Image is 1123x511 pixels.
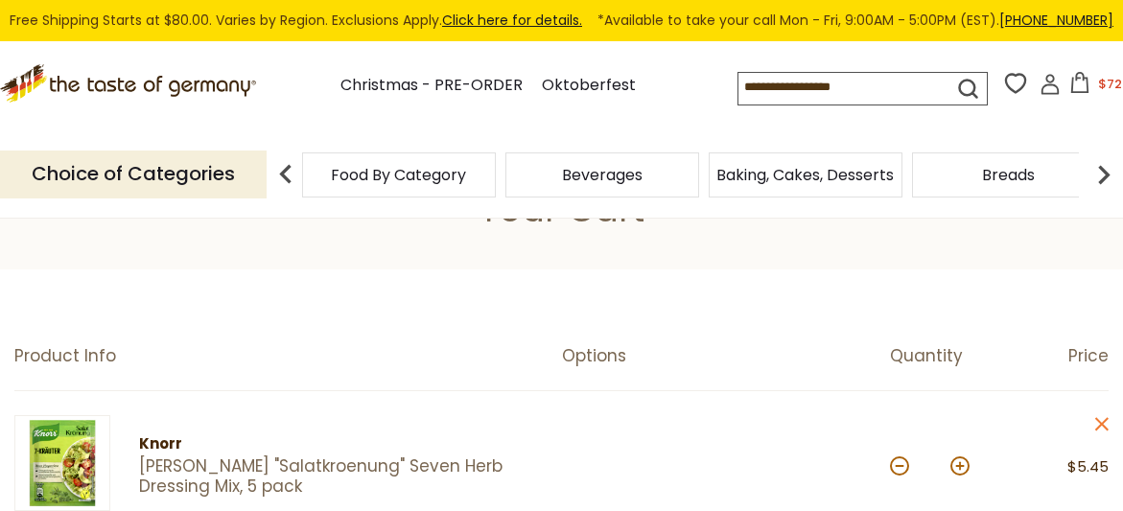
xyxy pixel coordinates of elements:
div: Options [562,346,890,366]
img: previous arrow [267,155,305,194]
div: Free Shipping Starts at $80.00. Varies by Region. Exclusions Apply. [10,10,1113,32]
img: next arrow [1085,155,1123,194]
h1: Your Cart [59,188,1064,231]
img: Knorr "Salatkroenung" Seven Herb Dressing Mix, 5 pack [14,415,110,511]
a: Oktoberfest [542,73,636,99]
div: Quantity [890,346,999,366]
div: Product Info [14,346,562,366]
a: Click here for details. [442,11,582,30]
div: Knorr [139,432,528,456]
span: $5.45 [1067,456,1109,476]
a: Breads [982,168,1035,182]
span: *Available to take your call Mon - Fri, 9:00AM - 5:00PM (EST). [597,10,1113,32]
a: Baking, Cakes, Desserts [716,168,894,182]
a: [PERSON_NAME] "Salatkroenung" Seven Herb Dressing Mix, 5 pack [139,456,528,498]
a: Beverages [562,168,643,182]
div: Price [999,346,1109,366]
a: Food By Category [331,168,466,182]
a: Christmas - PRE-ORDER [340,73,523,99]
a: [PHONE_NUMBER] [999,11,1113,30]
